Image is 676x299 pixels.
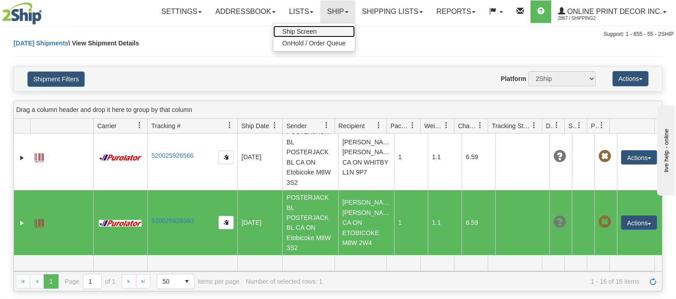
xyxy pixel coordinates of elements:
button: Copy to clipboard [218,151,234,164]
button: Shipment Filters [27,71,85,87]
span: Pickup Status [591,121,599,130]
a: OnHold / Order Queue [273,37,355,49]
a: Label [35,215,44,229]
a: Addressbook [209,0,282,23]
span: Carrier [97,121,117,130]
span: Shipment Issues [568,121,576,130]
span: Tracking Status [492,121,531,130]
span: Page of 1 [65,274,116,289]
a: 520025928380 [151,217,193,224]
span: Pickup Not Assigned [599,216,611,228]
a: Ship Screen [273,26,355,37]
td: [PERSON_NAME] [PERSON_NAME] CA ON WHITBY L1N 9P7 [338,125,394,190]
div: live help - online [7,8,83,14]
a: Online Print Decor Inc. 2867 / Shipping2 [551,0,673,23]
td: POSTERJACK BL POSTERJACK BL CA ON Etobicoke M8W 3S2 [282,125,338,190]
a: Sender filter column settings [319,118,335,133]
a: Ship Date filter column settings [267,118,282,133]
span: Tracking # [151,121,181,130]
a: Lists [282,0,320,23]
td: [DATE] [237,125,282,190]
span: 2867 / Shipping2 [558,14,626,23]
span: select [180,274,194,289]
td: [PERSON_NAME] [PERSON_NAME] CA ON ETOBICOKE M8W 2W4 [338,190,394,256]
span: Packages [390,121,409,130]
span: Page 1 [44,274,58,289]
span: Ship Date [241,121,269,130]
td: POSTERJACK BL POSTERJACK BL CA ON Etobicoke M8W 3S2 [282,190,338,256]
span: Online Print Decor Inc. [565,8,662,15]
a: Settings [154,0,209,23]
td: 1.1 [428,190,462,256]
img: 11 - Purolator [97,154,143,161]
button: Copy to clipboard [218,216,234,229]
img: logo2867.jpg [2,2,42,25]
a: Refresh [646,274,660,289]
button: Actions [621,215,657,230]
td: 1.1 [428,125,462,190]
a: Shipping lists [355,0,430,23]
a: Delivery Status filter column settings [549,118,564,133]
a: Charge filter column settings [472,118,488,133]
span: Pickup Not Assigned [599,150,611,163]
button: Actions [621,150,657,165]
div: Number of selected rows: 1 [246,278,322,285]
td: [DATE] [237,190,282,256]
span: 1 - 16 of 16 items [329,278,640,285]
a: Carrier filter column settings [132,118,147,133]
span: Unknown [554,216,566,228]
a: Expand [18,153,27,162]
span: Charge [458,121,477,130]
span: items per page [157,274,240,289]
a: Expand [18,219,27,228]
a: Tracking Status filter column settings [526,118,542,133]
span: Sender [286,121,307,130]
td: 6.59 [462,190,495,256]
a: Tracking # filter column settings [222,118,237,133]
span: Recipient [339,121,365,130]
a: Weight filter column settings [439,118,454,133]
span: Weight [424,121,443,130]
iframe: chat widget [655,103,675,195]
a: Reports [430,0,482,23]
a: 520025926566 [151,152,193,159]
td: 6.59 [462,125,495,190]
img: 11 - Purolator [97,220,143,227]
span: 50 [163,277,174,286]
span: Delivery Status [546,121,554,130]
a: Pickup Status filter column settings [594,118,609,133]
div: Support: 1 - 855 - 55 - 2SHIP [2,31,674,38]
span: Ship Screen [282,28,317,35]
a: Ship [320,0,355,23]
a: Recipient filter column settings [371,118,386,133]
a: Shipment Issues filter column settings [572,118,587,133]
a: Label [35,149,44,164]
button: Actions [612,71,649,86]
a: Packages filter column settings [405,118,420,133]
input: Page 1 [83,274,101,289]
span: Unknown [554,150,566,163]
div: grid grouping header [14,101,662,119]
span: \ View Shipment Details [68,40,139,47]
label: Platform [501,74,526,83]
a: [DATE] Shipments [14,40,68,47]
span: Page sizes drop down [157,274,195,289]
span: OnHold / Order Queue [282,40,346,47]
td: 1 [394,190,428,256]
td: 1 [394,125,428,190]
